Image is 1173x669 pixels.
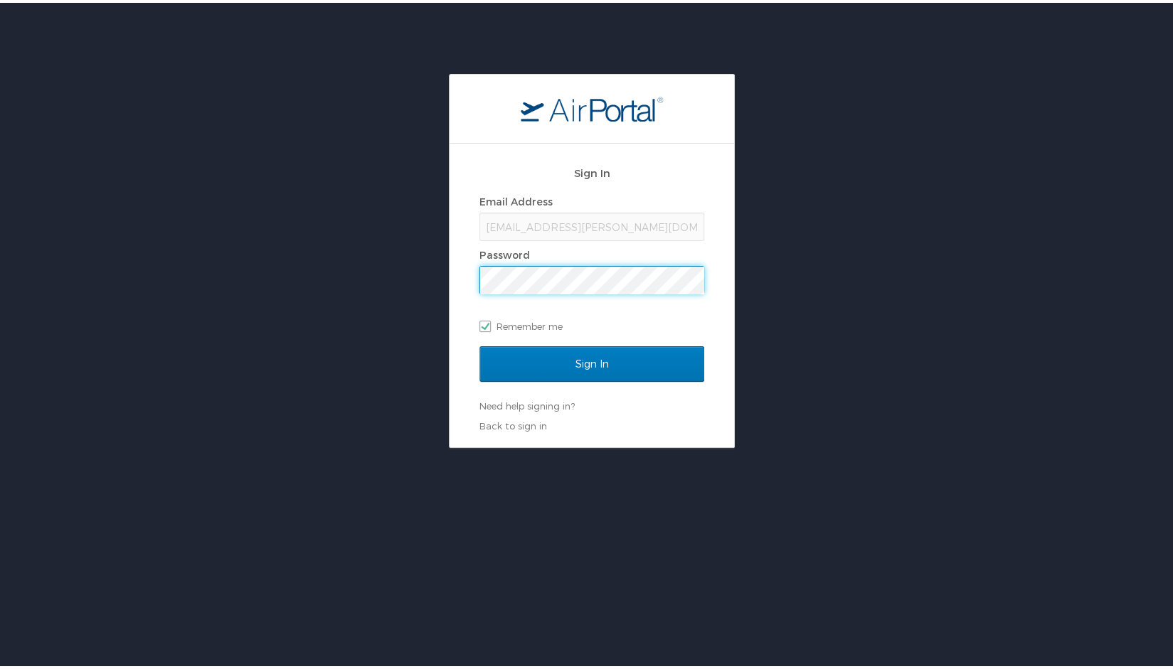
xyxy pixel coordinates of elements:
[479,397,575,409] a: Need help signing in?
[479,246,530,258] label: Password
[479,417,547,429] a: Back to sign in
[479,343,704,379] input: Sign In
[479,313,704,334] label: Remember me
[479,193,553,205] label: Email Address
[521,93,663,119] img: logo
[479,162,704,178] h2: Sign In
